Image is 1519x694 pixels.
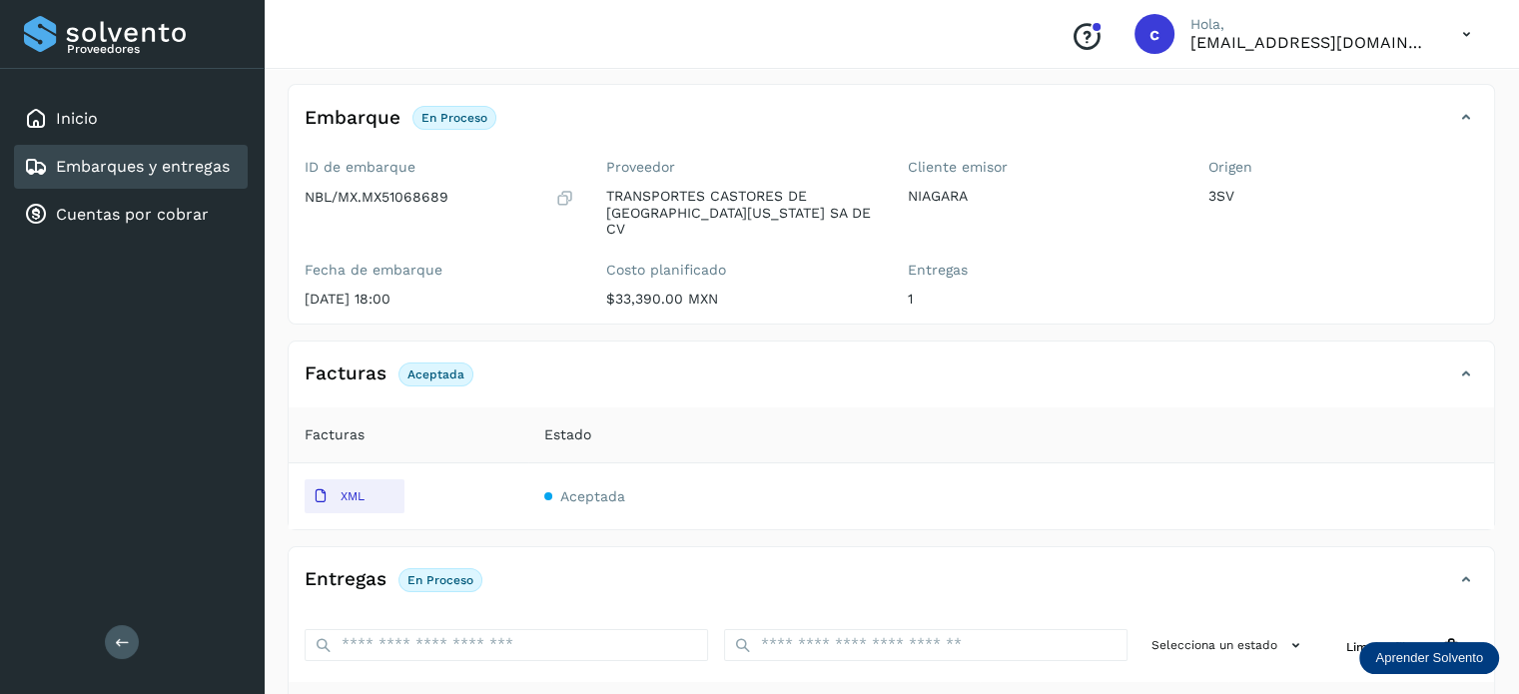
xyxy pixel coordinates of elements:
p: $33,390.00 MXN [606,291,876,308]
span: Limpiar filtros [1346,638,1429,656]
p: En proceso [407,573,473,587]
a: Cuentas por cobrar [56,205,209,224]
p: cuentasespeciales8_met@castores.com.mx [1190,33,1430,52]
div: Aprender Solvento [1359,642,1499,674]
div: Cuentas por cobrar [14,193,248,237]
label: Cliente emisor [908,159,1177,176]
h4: Entregas [305,568,386,591]
button: Selecciona un estado [1143,629,1314,662]
div: Inicio [14,97,248,141]
p: NBL/MX.MX51068689 [305,189,448,206]
label: Entregas [908,262,1177,279]
div: Embarques y entregas [14,145,248,189]
p: [DATE] 18:00 [305,291,574,308]
span: Aceptada [560,488,625,504]
p: Aprender Solvento [1375,650,1483,666]
p: TRANSPORTES CASTORES DE [GEOGRAPHIC_DATA][US_STATE] SA DE CV [606,188,876,238]
label: Origen [1208,159,1478,176]
p: Aceptada [407,367,464,381]
h4: Facturas [305,362,386,385]
button: XML [305,479,404,513]
div: EntregasEn proceso [289,563,1494,613]
button: Limpiar filtros [1330,629,1478,666]
label: Fecha de embarque [305,262,574,279]
p: NIAGARA [908,188,1177,205]
p: Hola, [1190,16,1430,33]
h4: Embarque [305,107,400,130]
p: En proceso [421,111,487,125]
p: XML [341,489,365,503]
div: EmbarqueEn proceso [289,101,1494,151]
span: Estado [544,424,591,445]
a: Embarques y entregas [56,157,230,176]
div: FacturasAceptada [289,357,1494,407]
span: Facturas [305,424,365,445]
p: 1 [908,291,1177,308]
label: Costo planificado [606,262,876,279]
a: Inicio [56,109,98,128]
p: Proveedores [67,42,240,56]
label: ID de embarque [305,159,574,176]
p: 3SV [1208,188,1478,205]
label: Proveedor [606,159,876,176]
